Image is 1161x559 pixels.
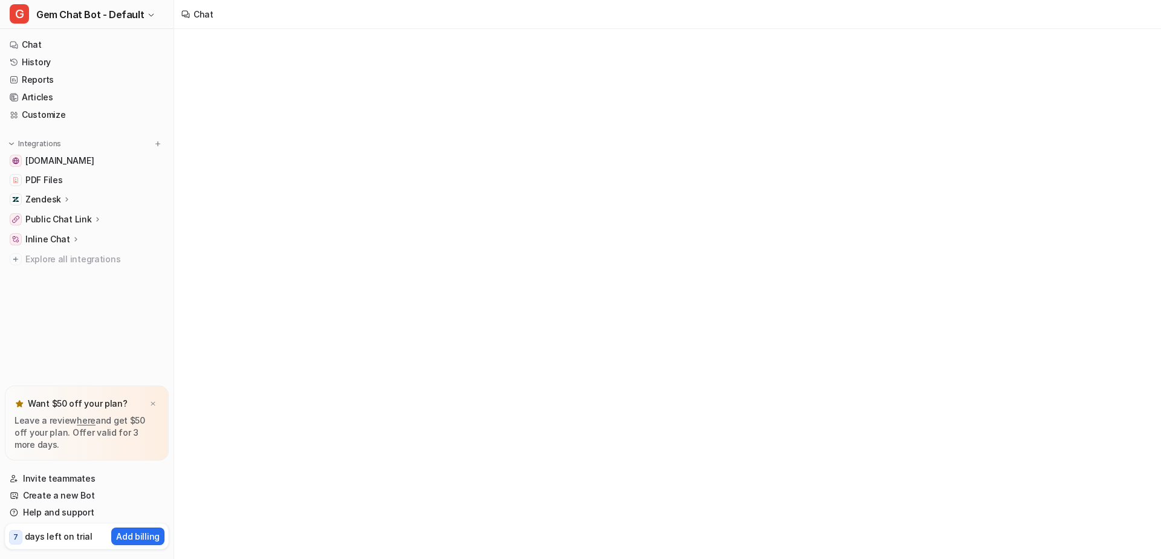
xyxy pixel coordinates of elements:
a: Explore all integrations [5,251,169,268]
p: 7 [13,532,18,543]
img: Zendesk [12,196,19,203]
a: Help and support [5,504,169,521]
a: here [77,415,96,425]
p: Inline Chat [25,233,70,245]
span: G [10,4,29,24]
img: expand menu [7,140,16,148]
img: menu_add.svg [154,140,162,148]
div: Chat [193,8,213,21]
span: Gem Chat Bot - Default [36,6,144,23]
a: Invite teammates [5,470,169,487]
p: Integrations [18,139,61,149]
a: Create a new Bot [5,487,169,504]
img: x [149,400,157,408]
a: Customize [5,106,169,123]
img: status.gem.com [12,157,19,164]
p: Zendesk [25,193,61,205]
span: Explore all integrations [25,250,164,269]
a: Chat [5,36,169,53]
img: explore all integrations [10,253,22,265]
a: PDF FilesPDF Files [5,172,169,189]
img: Inline Chat [12,236,19,243]
button: Integrations [5,138,65,150]
span: [DOMAIN_NAME] [25,155,94,167]
a: status.gem.com[DOMAIN_NAME] [5,152,169,169]
p: Want $50 off your plan? [28,398,128,410]
a: Reports [5,71,169,88]
img: Public Chat Link [12,216,19,223]
p: Leave a review and get $50 off your plan. Offer valid for 3 more days. [15,415,159,451]
img: PDF Files [12,176,19,184]
img: star [15,399,24,409]
p: Add billing [116,530,160,543]
span: PDF Files [25,174,62,186]
a: History [5,54,169,71]
p: Public Chat Link [25,213,92,225]
button: Add billing [111,528,164,545]
a: Articles [5,89,169,106]
p: days left on trial [25,530,93,543]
